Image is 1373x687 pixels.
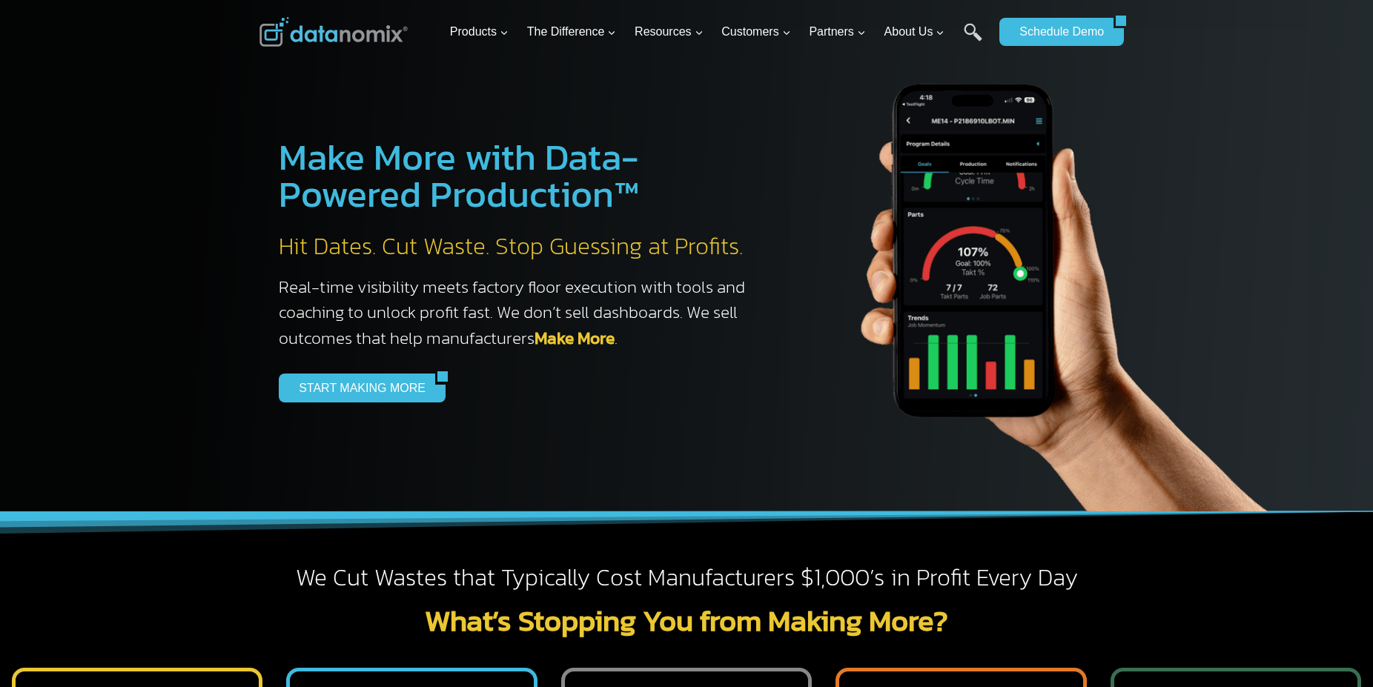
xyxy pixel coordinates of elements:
[259,562,1114,594] h2: We Cut Wastes that Typically Cost Manufacturers $1,000’s in Profit Every Day
[279,374,435,402] a: START MAKING MORE
[527,22,617,42] span: The Difference
[279,231,761,262] h2: Hit Dates. Cut Waste. Stop Guessing at Profits.
[450,22,509,42] span: Products
[790,30,1309,511] img: The Datanoix Mobile App available on Android and iOS Devices
[535,325,615,351] a: Make More
[964,23,982,56] a: Search
[279,139,761,213] h1: Make More with Data-Powered Production™
[884,22,945,42] span: About Us
[279,274,761,351] h3: Real-time visibility meets factory floor execution with tools and coaching to unlock profit fast....
[999,18,1114,46] a: Schedule Demo
[721,22,790,42] span: Customers
[259,605,1114,635] h2: What’s Stopping You from Making More?
[444,8,993,56] nav: Primary Navigation
[809,22,865,42] span: Partners
[259,17,408,47] img: Datanomix
[635,22,703,42] span: Resources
